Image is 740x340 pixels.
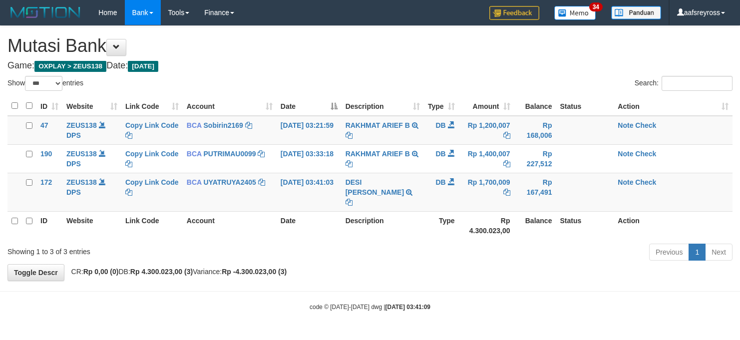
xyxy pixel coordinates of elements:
[514,211,556,240] th: Balance
[121,211,183,240] th: Link Code
[346,160,353,168] a: Copy RAKHMAT ARIEF B to clipboard
[277,116,342,145] td: [DATE] 03:21:59
[7,61,733,71] h4: Game: Date:
[121,96,183,116] th: Link Code: activate to sort column ascending
[459,116,514,145] td: Rp 1,200,007
[204,150,256,158] a: PUTRIMAU0099
[514,173,556,211] td: Rp 167,491
[204,178,256,186] a: UYATRUYA2405
[618,178,633,186] a: Note
[342,211,424,240] th: Description
[385,304,430,311] strong: [DATE] 03:41:09
[187,178,202,186] span: BCA
[614,211,733,240] th: Action
[556,211,614,240] th: Status
[183,96,277,116] th: Account: activate to sort column ascending
[7,243,301,257] div: Showing 1 to 3 of 3 entries
[635,178,656,186] a: Check
[635,150,656,158] a: Check
[310,304,430,311] small: code © [DATE]-[DATE] dwg |
[128,61,158,72] span: [DATE]
[183,211,277,240] th: Account
[83,268,119,276] strong: Rp 0,00 (0)
[346,150,410,158] a: RAKHMAT ARIEF B
[554,6,596,20] img: Button%20Memo.svg
[187,121,202,129] span: BCA
[204,121,243,129] a: Sobirin2169
[7,76,83,91] label: Show entries
[614,96,733,116] th: Action: activate to sort column ascending
[222,268,287,276] strong: Rp -4.300.023,00 (3)
[635,121,656,129] a: Check
[40,150,52,158] span: 190
[346,131,353,139] a: Copy RAKHMAT ARIEF B to clipboard
[514,96,556,116] th: Balance
[346,178,404,196] a: DESI [PERSON_NAME]
[424,211,459,240] th: Type
[66,268,287,276] span: CR: DB: Variance:
[40,178,52,186] span: 172
[62,173,121,211] td: DPS
[66,178,97,186] a: ZEUS138
[705,244,733,261] a: Next
[7,36,733,56] h1: Mutasi Bank
[66,150,97,158] a: ZEUS138
[62,96,121,116] th: Website: activate to sort column ascending
[62,144,121,173] td: DPS
[611,6,661,19] img: panduan.png
[618,150,633,158] a: Note
[618,121,633,129] a: Note
[346,121,410,129] a: RAKHMAT ARIEF B
[7,264,64,281] a: Toggle Descr
[62,211,121,240] th: Website
[435,121,445,129] span: DB
[514,116,556,145] td: Rp 168,006
[424,96,459,116] th: Type: activate to sort column ascending
[435,178,445,186] span: DB
[589,2,603,11] span: 34
[130,268,193,276] strong: Rp 4.300.023,00 (3)
[125,121,179,139] a: Copy Link Code
[662,76,733,91] input: Search:
[556,96,614,116] th: Status
[40,121,48,129] span: 47
[36,211,62,240] th: ID
[342,96,424,116] th: Description: activate to sort column ascending
[346,198,353,206] a: Copy DESI BELA SAFITRI to clipboard
[277,144,342,173] td: [DATE] 03:33:18
[277,211,342,240] th: Date
[277,96,342,116] th: Date: activate to sort column descending
[459,96,514,116] th: Amount: activate to sort column ascending
[25,76,62,91] select: Showentries
[125,150,179,168] a: Copy Link Code
[435,150,445,158] span: DB
[503,188,510,196] a: Copy Rp 1,700,009 to clipboard
[459,173,514,211] td: Rp 1,700,009
[7,5,83,20] img: MOTION_logo.png
[459,144,514,173] td: Rp 1,400,007
[635,76,733,91] label: Search:
[62,116,121,145] td: DPS
[459,211,514,240] th: Rp 4.300.023,00
[66,121,97,129] a: ZEUS138
[649,244,689,261] a: Previous
[503,131,510,139] a: Copy Rp 1,200,007 to clipboard
[489,6,539,20] img: Feedback.jpg
[36,96,62,116] th: ID: activate to sort column ascending
[125,178,179,196] a: Copy Link Code
[689,244,706,261] a: 1
[277,173,342,211] td: [DATE] 03:41:03
[514,144,556,173] td: Rp 227,512
[258,150,265,158] a: Copy PUTRIMAU0099 to clipboard
[503,160,510,168] a: Copy Rp 1,400,007 to clipboard
[34,61,106,72] span: OXPLAY > ZEUS138
[258,178,265,186] a: Copy UYATRUYA2405 to clipboard
[245,121,252,129] a: Copy Sobirin2169 to clipboard
[187,150,202,158] span: BCA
